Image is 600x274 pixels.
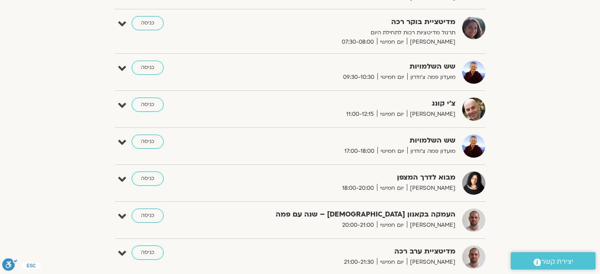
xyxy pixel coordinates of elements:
span: [PERSON_NAME] [407,110,455,119]
span: מועדון פמה צ'ודרון [407,147,455,156]
span: 20:00-21:00 [339,221,377,230]
span: [PERSON_NAME] [407,221,455,230]
strong: צ'י קונג [237,98,455,110]
p: תרגול מדיטציות רכות לתחילת היום [237,28,455,37]
span: יום חמישי [377,110,407,119]
span: [PERSON_NAME] [407,184,455,193]
span: 21:00-21:30 [341,258,377,267]
span: יום חמישי [377,147,407,156]
strong: מבוא לדרך המצפן [237,172,455,184]
a: כניסה [132,245,164,260]
span: יום חמישי [377,184,407,193]
span: יום חמישי [377,221,407,230]
a: כניסה [132,209,164,223]
span: יצירת קשר [541,256,573,268]
a: כניסה [132,98,164,112]
span: 07:30-08:00 [339,37,377,47]
a: כניסה [132,172,164,186]
span: 11:00-12:15 [343,110,377,119]
span: 17:00-18:00 [341,147,377,156]
span: מועדון פמה צ'ודרון [407,73,455,82]
strong: מדיטציית בוקר רכה [237,16,455,28]
span: יום חמישי [377,73,407,82]
span: 18:00-20:00 [339,184,377,193]
a: יצירת קשר [511,252,596,270]
span: יום חמישי [377,258,407,267]
strong: שש השלמויות [237,135,455,147]
span: יום חמישי [377,37,407,47]
strong: העמקה בקאנון [DEMOGRAPHIC_DATA] – שנה עם פמה [237,209,455,221]
span: [PERSON_NAME] [407,37,455,47]
a: כניסה [132,135,164,149]
span: 09:30-10:30 [340,73,377,82]
strong: מדיטציית ערב רכה [237,245,455,258]
a: כניסה [132,16,164,30]
span: [PERSON_NAME] [407,258,455,267]
strong: שש השלמויות [237,61,455,73]
a: כניסה [132,61,164,75]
